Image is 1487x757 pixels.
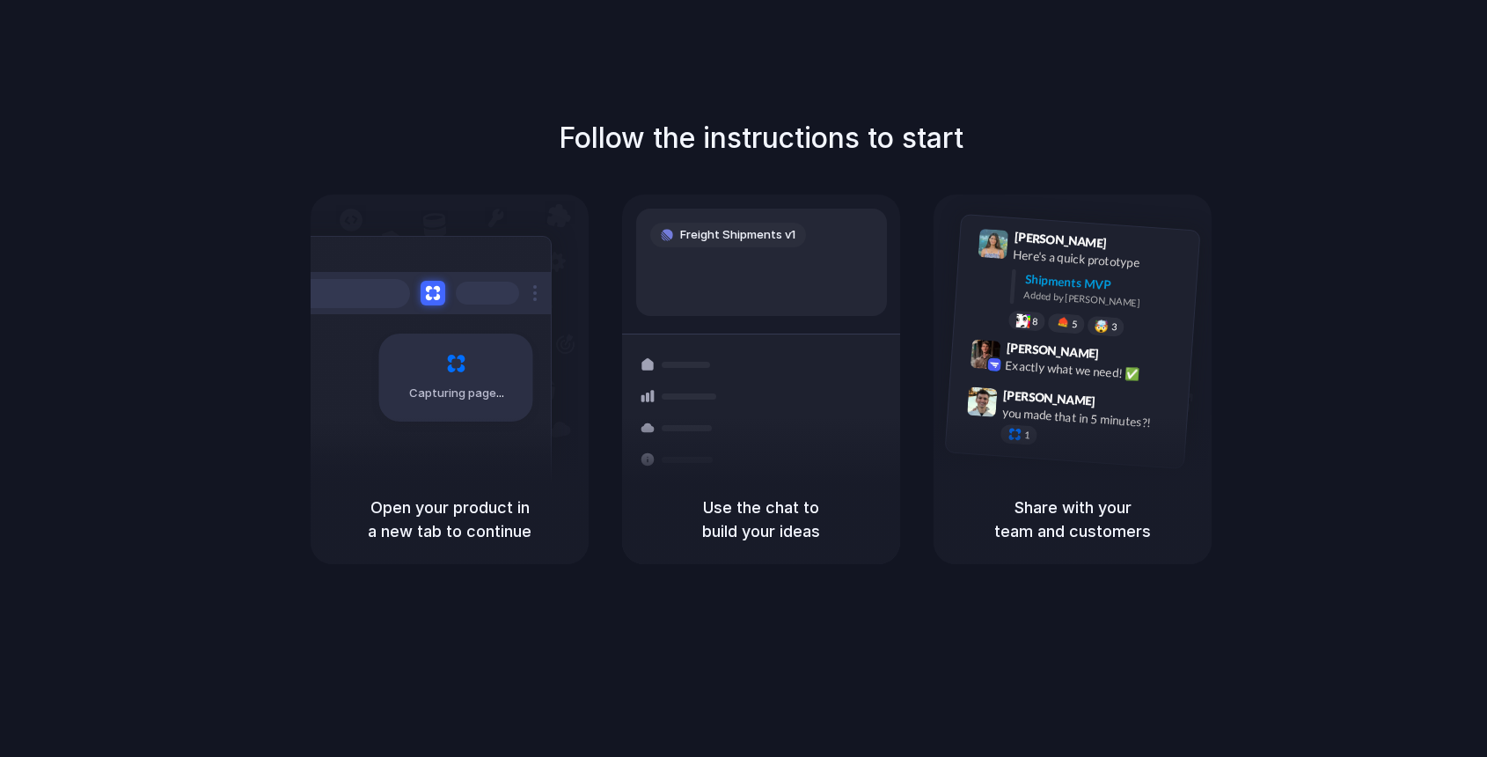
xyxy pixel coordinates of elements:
[680,226,795,244] span: Freight Shipments v1
[1032,317,1038,327] span: 8
[1006,338,1099,364] span: [PERSON_NAME]
[1024,430,1030,440] span: 1
[332,496,568,543] h5: Open your product in a new tab to continue
[1072,320,1078,329] span: 5
[559,117,963,159] h1: Follow the instructions to start
[409,385,507,402] span: Capturing page
[1101,393,1137,415] span: 9:47 AM
[1001,403,1177,433] div: you made that in 5 minutes?!
[643,496,879,543] h5: Use the chat to build your ideas
[1024,270,1187,299] div: Shipments MVP
[1111,322,1117,332] span: 3
[1104,346,1140,367] span: 9:42 AM
[955,496,1190,543] h5: Share with your team and customers
[1005,356,1181,386] div: Exactly what we need! ✅
[1112,236,1148,257] span: 9:41 AM
[1023,288,1185,313] div: Added by [PERSON_NAME]
[1003,386,1096,411] span: [PERSON_NAME]
[1013,246,1189,276] div: Here's a quick prototype
[1095,320,1110,333] div: 🤯
[1014,227,1107,253] span: [PERSON_NAME]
